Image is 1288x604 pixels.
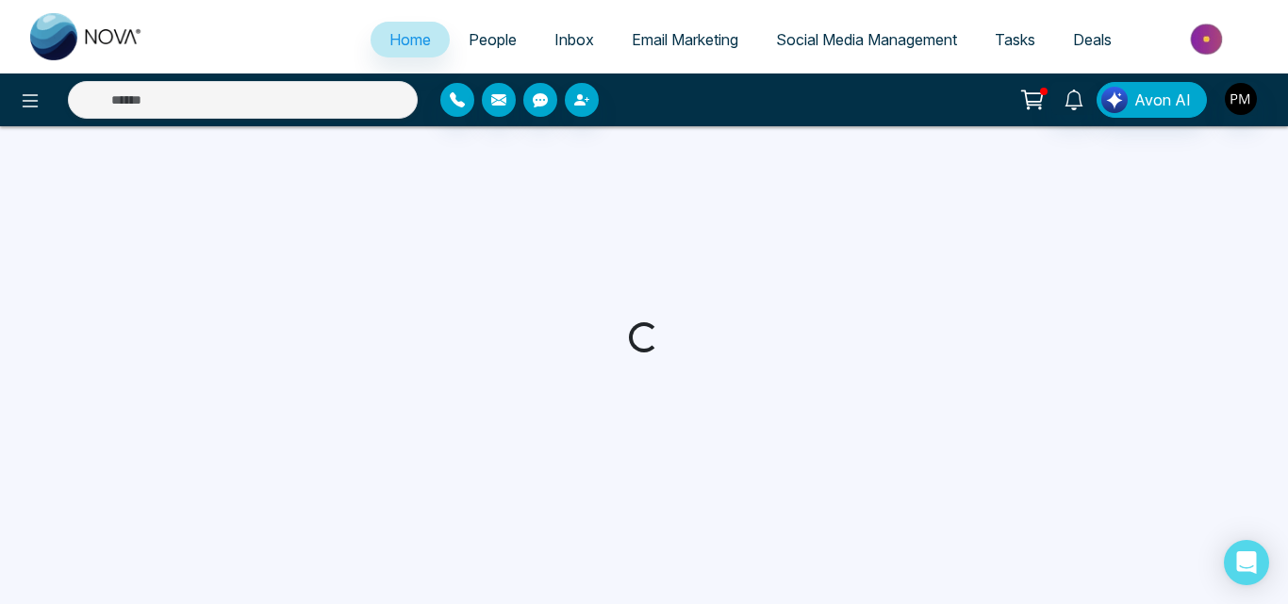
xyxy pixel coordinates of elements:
[976,22,1054,57] a: Tasks
[389,30,431,49] span: Home
[371,22,450,57] a: Home
[30,13,143,60] img: Nova CRM Logo
[632,30,738,49] span: Email Marketing
[613,22,757,57] a: Email Marketing
[1073,30,1112,49] span: Deals
[536,22,613,57] a: Inbox
[1101,87,1128,113] img: Lead Flow
[1140,18,1277,60] img: Market-place.gif
[469,30,517,49] span: People
[1054,22,1131,57] a: Deals
[1224,540,1269,585] div: Open Intercom Messenger
[995,30,1035,49] span: Tasks
[1225,83,1257,115] img: User Avatar
[450,22,536,57] a: People
[776,30,957,49] span: Social Media Management
[757,22,976,57] a: Social Media Management
[554,30,594,49] span: Inbox
[1134,89,1191,111] span: Avon AI
[1097,82,1207,118] button: Avon AI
